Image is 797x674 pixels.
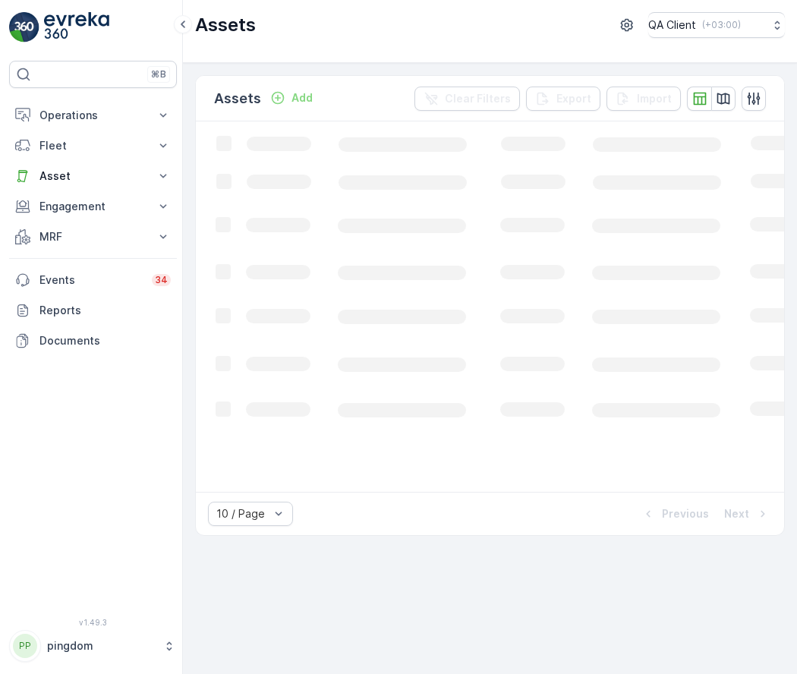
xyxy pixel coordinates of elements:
[723,505,772,523] button: Next
[648,12,785,38] button: QA Client(+03:00)
[39,303,171,318] p: Reports
[264,89,319,107] button: Add
[9,191,177,222] button: Engagement
[526,87,600,111] button: Export
[195,13,256,37] p: Assets
[39,199,146,214] p: Engagement
[47,638,156,654] p: pingdom
[155,274,168,286] p: 34
[9,265,177,295] a: Events34
[648,17,696,33] p: QA Client
[9,618,177,627] span: v 1.49.3
[13,634,37,658] div: PP
[214,88,261,109] p: Assets
[414,87,520,111] button: Clear Filters
[662,506,709,521] p: Previous
[724,506,749,521] p: Next
[9,161,177,191] button: Asset
[9,131,177,161] button: Fleet
[637,91,672,106] p: Import
[9,222,177,252] button: MRF
[9,100,177,131] button: Operations
[44,12,109,43] img: logo_light-DOdMpM7g.png
[9,326,177,356] a: Documents
[9,12,39,43] img: logo
[639,505,710,523] button: Previous
[445,91,511,106] p: Clear Filters
[151,68,166,80] p: ⌘B
[702,19,741,31] p: ( +03:00 )
[9,630,177,662] button: PPpingdom
[39,333,171,348] p: Documents
[39,229,146,244] p: MRF
[291,90,313,106] p: Add
[39,108,146,123] p: Operations
[9,295,177,326] a: Reports
[39,272,143,288] p: Events
[556,91,591,106] p: Export
[39,138,146,153] p: Fleet
[606,87,681,111] button: Import
[39,168,146,184] p: Asset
